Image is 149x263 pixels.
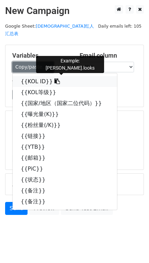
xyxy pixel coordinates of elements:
a: {{备注}} [13,196,117,207]
a: {{KOL等级}} [13,87,117,98]
a: {{链接}} [13,131,117,142]
a: {{KOL ID}} [13,76,117,87]
a: {{粉丝量(/K)}} [13,120,117,131]
a: {{曝光量(K)}} [13,109,117,120]
a: {{邮箱}} [13,152,117,163]
h2: New Campaign [5,5,144,17]
a: Copy/paste... [12,62,54,72]
a: {{PiC}} [13,163,117,174]
a: {{状态}} [13,174,117,185]
a: {{国家/地区（国家二位代码）}} [13,98,117,109]
a: {{备注}} [13,185,117,196]
h5: Variables [12,52,69,59]
span: Daily emails left: 105 [96,23,144,30]
a: {{YTB}} [13,142,117,152]
div: Example: [PERSON_NAME].looks [36,56,104,73]
iframe: Chat Widget [115,230,149,263]
h5: Email column [80,52,137,59]
a: Send [5,202,28,215]
a: [DEMOGRAPHIC_DATA]红人汇总表 [5,24,94,36]
small: Google Sheet: [5,24,94,36]
div: 聊天小组件 [115,230,149,263]
a: Daily emails left: 105 [96,24,144,29]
